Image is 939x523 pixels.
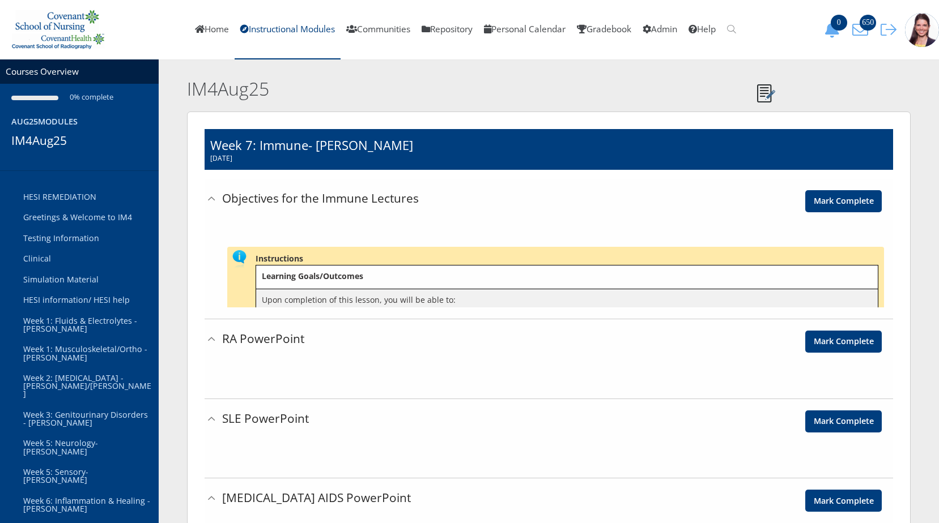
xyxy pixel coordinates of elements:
[805,490,882,512] a: Mark Complete
[820,22,848,38] button: 0
[256,253,303,264] b: Instructions
[222,190,622,207] h3: Objectives for the Immune Lectures
[15,290,159,311] a: HESI information/ HESI help
[15,491,159,520] a: Week 6: Inflammation & Healing - [PERSON_NAME]
[15,187,159,208] a: HESI REMEDIATION
[805,190,882,212] a: Mark Complete
[860,15,876,31] span: 650
[848,23,877,35] a: 650
[210,136,413,164] h1: Week 7: Immune- [PERSON_NAME]
[6,66,79,78] a: Courses Overview
[187,76,751,102] h2: IM4Aug25
[210,154,413,164] span: [DATE]
[15,339,159,368] a: Week 1: Musculoskeletal/Ortho - [PERSON_NAME]
[15,368,159,405] a: Week 2: [MEDICAL_DATA] - [PERSON_NAME]/[PERSON_NAME]
[831,15,847,31] span: 0
[273,306,872,319] li: Describe the functions and components of the immune system.
[222,331,622,347] h3: RA PowerPoint
[15,462,159,491] a: Week 5: Sensory- [PERSON_NAME]
[15,248,159,269] a: Clinical
[820,23,848,35] a: 0
[15,269,159,290] a: Simulation Material
[222,490,622,506] h3: [MEDICAL_DATA] AIDS PowerPoint
[15,405,159,434] a: Week 3: Genitourinary Disorders - [PERSON_NAME]
[262,271,363,281] strong: Learning Goals/Outcomes
[757,84,775,102] img: Notes
[805,410,882,432] a: Mark Complete
[15,207,159,228] a: Greetings & Welcome to IM4
[58,92,113,102] small: 0% complete
[11,116,153,127] h4: Aug25Modules
[11,132,153,149] h3: IM4Aug25
[805,331,882,353] a: Mark Complete
[262,294,872,306] p: Upon completion of this lesson, you will be able to:
[15,433,159,462] a: Week 5: Neurology- [PERSON_NAME]
[15,228,159,249] a: Testing Information
[15,311,159,340] a: Week 1: Fluids & Electrolytes - [PERSON_NAME]
[905,13,939,47] img: 1943_125_125.jpg
[222,410,622,427] h3: SLE PowerPoint
[848,22,877,38] button: 650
